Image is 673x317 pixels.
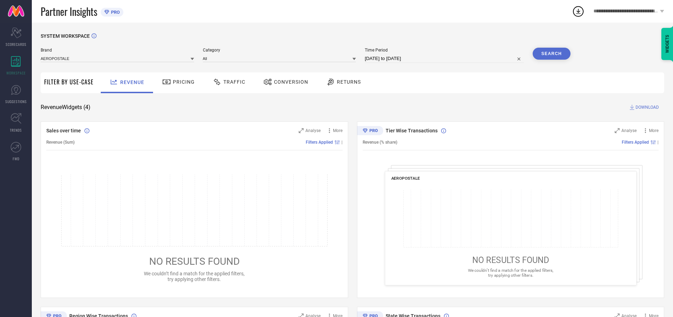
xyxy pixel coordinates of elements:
span: Returns [337,79,361,85]
span: DOWNLOAD [636,104,659,111]
button: Search [533,48,571,60]
span: Revenue [120,79,144,85]
span: Filter By Use-Case [44,78,94,86]
span: FWD [13,156,19,161]
span: Filters Applied [622,140,649,145]
div: Premium [357,126,383,137]
span: AEROPOSTALE [391,176,420,181]
span: Traffic [223,79,245,85]
span: Sales over time [46,128,81,133]
span: Pricing [173,79,195,85]
span: | [657,140,659,145]
span: SCORECARDS [6,42,27,47]
span: WORKSPACE [6,70,26,76]
svg: Zoom [615,128,620,133]
span: Tier Wise Transactions [386,128,438,133]
span: We couldn’t find a match for the applied filters, try applying other filters. [468,268,553,277]
span: Revenue (% share) [363,140,397,145]
span: Analyse [305,128,321,133]
span: Category [203,48,356,53]
svg: Zoom [299,128,304,133]
span: More [333,128,343,133]
span: Conversion [274,79,308,85]
span: NO RESULTS FOUND [472,255,549,265]
span: Revenue (Sum) [46,140,75,145]
span: PRO [109,10,120,15]
span: Analyse [621,128,637,133]
input: Select time period [365,54,524,63]
span: Brand [41,48,194,53]
span: NO RESULTS FOUND [149,256,240,267]
span: SYSTEM WORKSPACE [41,33,90,39]
span: TRENDS [10,127,22,133]
span: Revenue Widgets ( 4 ) [41,104,90,111]
span: Time Period [365,48,524,53]
span: | [341,140,343,145]
span: We couldn’t find a match for the applied filters, try applying other filters. [144,271,245,282]
span: Filters Applied [306,140,333,145]
div: Open download list [572,5,585,18]
span: Partner Insights [41,4,97,19]
span: More [649,128,659,133]
span: SUGGESTIONS [5,99,27,104]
